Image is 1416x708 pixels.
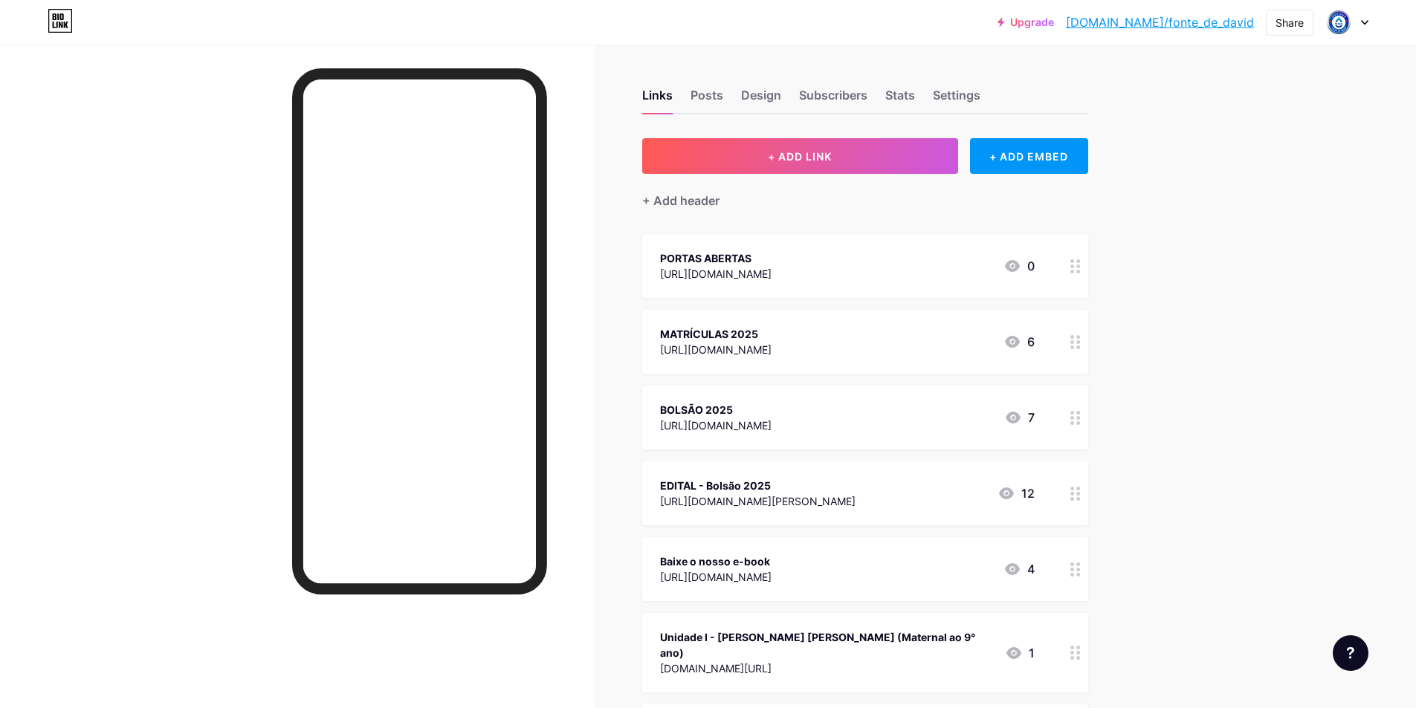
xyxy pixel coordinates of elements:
button: + ADD LINK [642,138,958,174]
a: Upgrade [998,16,1054,28]
a: [DOMAIN_NAME]/fonte_de_david [1066,13,1254,31]
span: + ADD LINK [768,150,832,163]
div: Subscribers [799,86,867,113]
div: Baixe o nosso e-book [660,553,772,569]
div: Posts [691,86,723,113]
div: PORTAS ABERTAS [660,250,772,266]
div: 4 [1003,560,1035,578]
div: Design [741,86,781,113]
div: BOLSÃO 2025 [660,402,772,418]
div: + Add header [642,192,720,210]
div: [URL][DOMAIN_NAME] [660,266,772,282]
div: 0 [1003,257,1035,275]
div: 6 [1003,333,1035,351]
div: MATRÍCULAS 2025 [660,326,772,342]
div: Links [642,86,673,113]
div: [URL][DOMAIN_NAME] [660,569,772,585]
div: Settings [933,86,980,113]
div: [URL][DOMAIN_NAME] [660,418,772,433]
div: + ADD EMBED [970,138,1088,174]
div: [DOMAIN_NAME][URL] [660,660,993,676]
div: Share [1276,15,1304,30]
div: 7 [1004,409,1035,426]
div: Unidade I - [PERSON_NAME] [PERSON_NAME] (Maternal ao 9° ano) [660,629,993,660]
div: EDITAL - Bolsão 2025 [660,478,856,493]
div: 12 [998,484,1035,502]
img: fonde_de_david [1325,8,1353,36]
div: Stats [885,86,915,113]
div: [URL][DOMAIN_NAME][PERSON_NAME] [660,493,856,509]
div: [URL][DOMAIN_NAME] [660,342,772,357]
div: 1 [1005,644,1035,662]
